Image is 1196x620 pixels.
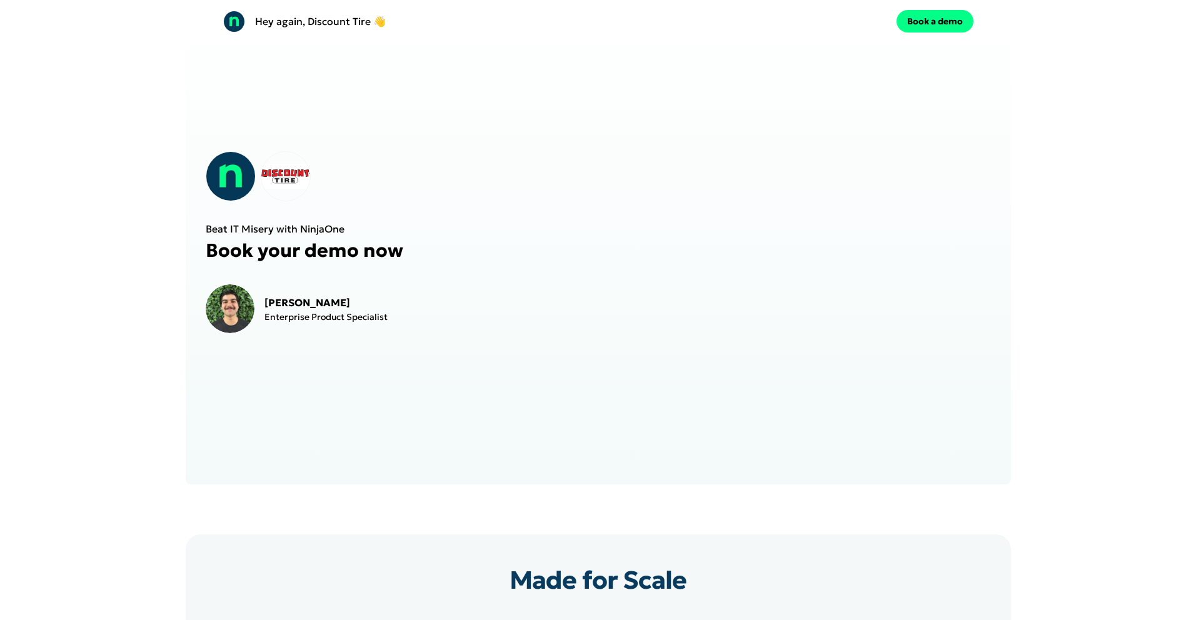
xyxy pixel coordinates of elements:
p: Beat IT Misery with NinjaOne [206,221,471,236]
p: [PERSON_NAME] [264,295,388,310]
p: Enterprise Product Specialist [264,311,388,322]
p: Hey again, Discount Tire 👋 [255,14,386,29]
strong: Made for Scale [510,564,686,596]
p: Book your demo now [206,239,471,262]
button: Book a demo [897,10,973,32]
